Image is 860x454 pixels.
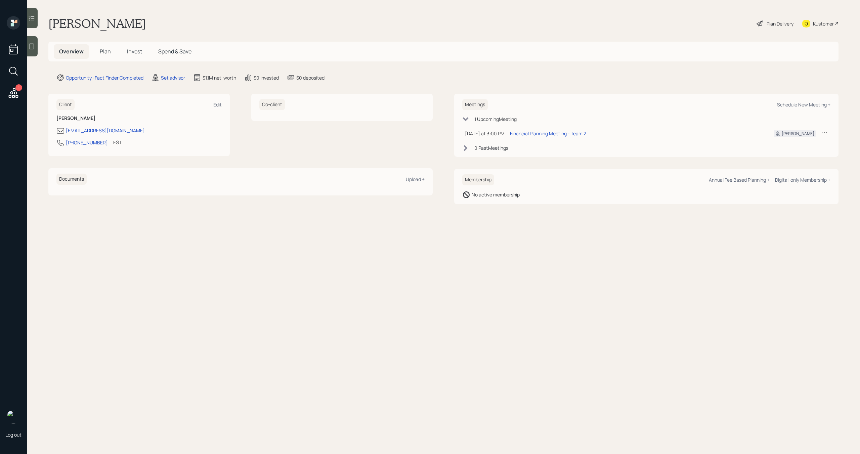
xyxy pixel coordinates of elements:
[472,191,520,198] div: No active membership
[813,20,834,27] div: Kustomer
[56,99,75,110] h6: Client
[782,131,814,137] div: [PERSON_NAME]
[59,48,84,55] span: Overview
[56,116,222,121] h6: [PERSON_NAME]
[66,74,143,81] div: Opportunity · Fact Finder Completed
[213,101,222,108] div: Edit
[259,99,285,110] h6: Co-client
[48,16,146,31] h1: [PERSON_NAME]
[113,139,122,146] div: EST
[161,74,185,81] div: Set advisor
[203,74,236,81] div: $1.1M net-worth
[406,176,425,182] div: Upload +
[474,144,508,151] div: 0 Past Meeting s
[254,74,279,81] div: $0 invested
[709,177,770,183] div: Annual Fee Based Planning +
[777,101,830,108] div: Schedule New Meeting +
[767,20,793,27] div: Plan Delivery
[5,432,21,438] div: Log out
[66,139,108,146] div: [PHONE_NUMBER]
[465,130,505,137] div: [DATE] at 3:00 PM
[775,177,830,183] div: Digital-only Membership +
[7,410,20,423] img: michael-russo-headshot.png
[127,48,142,55] span: Invest
[474,116,517,123] div: 1 Upcoming Meeting
[510,130,586,137] div: Financial Planning Meeting - Team 2
[158,48,191,55] span: Spend & Save
[100,48,111,55] span: Plan
[296,74,325,81] div: $0 deposited
[56,174,87,185] h6: Documents
[462,174,494,185] h6: Membership
[66,127,145,134] div: [EMAIL_ADDRESS][DOMAIN_NAME]
[462,99,488,110] h6: Meetings
[15,84,22,91] div: 1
